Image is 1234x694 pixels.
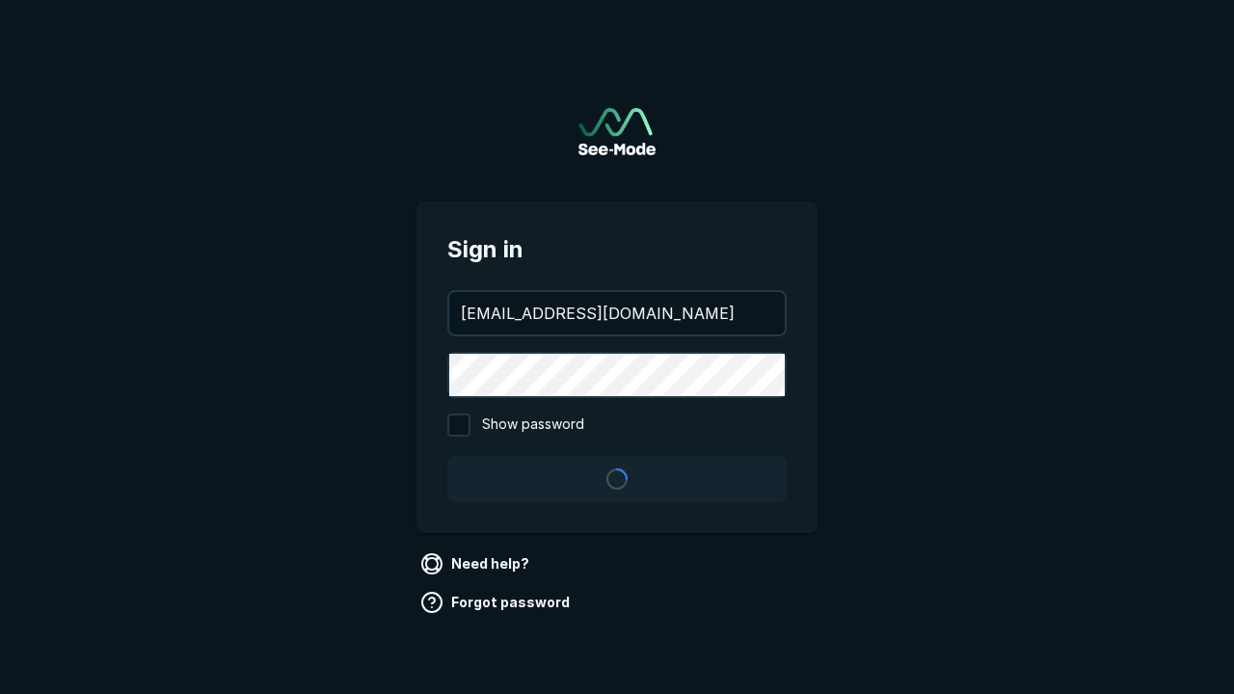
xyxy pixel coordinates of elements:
a: Go to sign in [578,108,656,155]
span: Show password [482,414,584,437]
input: your@email.com [449,292,785,334]
span: Sign in [447,232,787,267]
a: Need help? [416,548,537,579]
img: See-Mode Logo [578,108,656,155]
a: Forgot password [416,587,577,618]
